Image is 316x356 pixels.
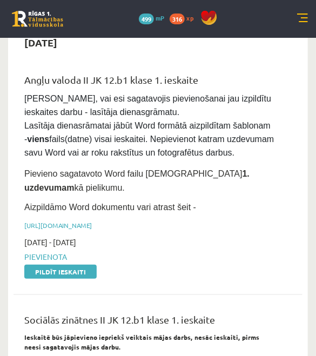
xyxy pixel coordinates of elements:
span: xp [186,14,193,22]
span: 316 [170,14,185,24]
strong: 1. uzdevumam [24,169,250,192]
a: Pildīt ieskaiti [24,265,97,279]
h2: [DATE] [14,30,68,55]
div: Sociālās zinātnes II JK 12.b1 klase 1. ieskaite [24,312,275,332]
span: Aizpildāmo Word dokumentu vari atrast šeit - [24,203,196,212]
span: mP [156,14,164,22]
span: Pievienota [24,251,275,263]
a: [URL][DOMAIN_NAME] [24,221,92,230]
a: 316 xp [170,14,199,22]
strong: viens [27,135,49,144]
div: Angļu valoda II JK 12.b1 klase 1. ieskaite [24,72,275,92]
span: Pievieno sagatavoto Word failu [DEMOGRAPHIC_DATA] kā pielikumu. [24,169,250,192]
strong: Ieskaitē būs jāpievieno iepriekš veiktais mājas darbs, nesāc ieskaiti, pirms neesi sagatavojis mā... [24,333,259,351]
a: Rīgas 1. Tālmācības vidusskola [12,11,63,27]
span: 499 [139,14,154,24]
span: [PERSON_NAME], vai esi sagatavojis pievienošanai jau izpildītu ieskaites darbu - lasītāja dienasg... [24,94,277,157]
span: [DATE] - [DATE] [24,237,76,248]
